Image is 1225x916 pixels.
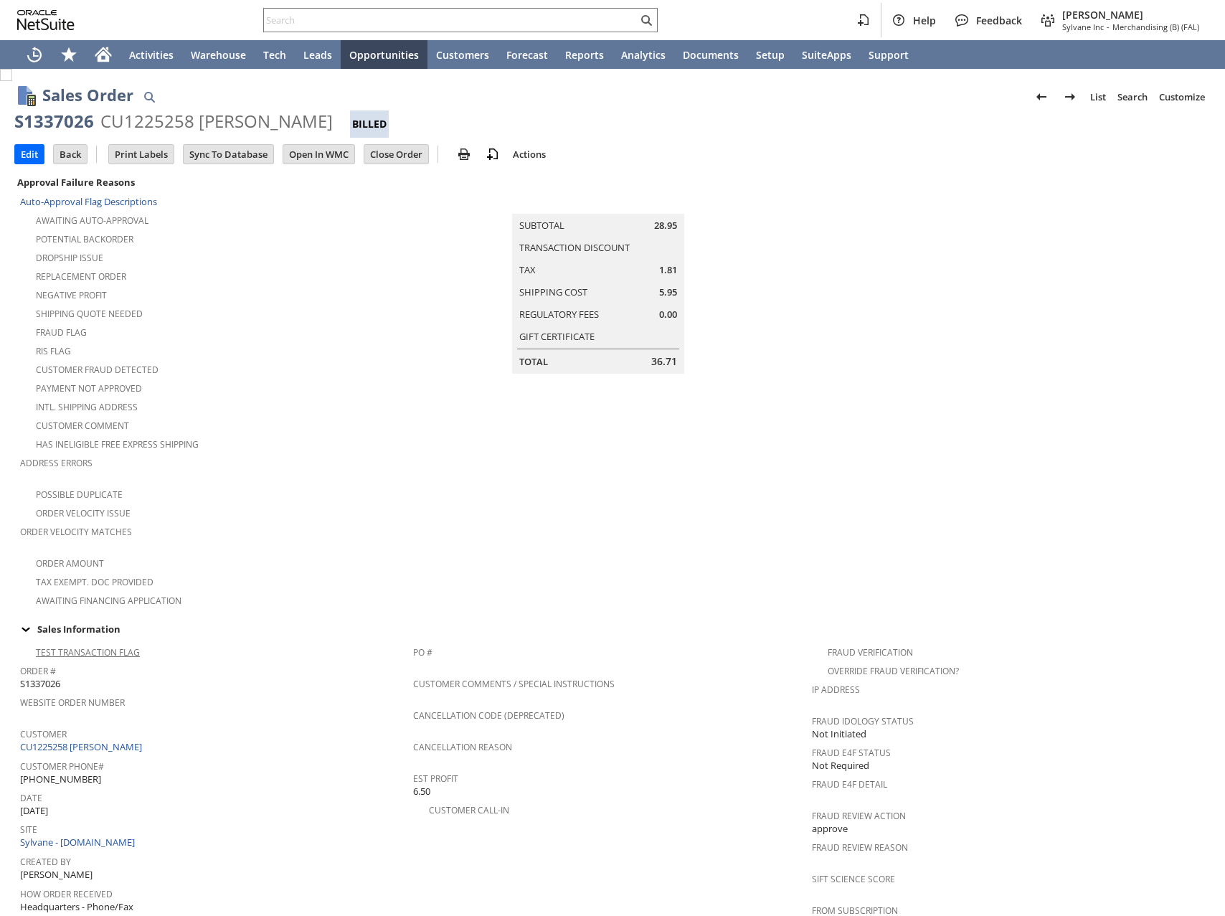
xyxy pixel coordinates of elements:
a: Customer Comment [36,420,129,432]
a: Customer Comments / Special Instructions [413,678,615,690]
span: 36.71 [651,354,677,369]
svg: Shortcuts [60,46,77,63]
a: Customer Call-in [429,804,509,816]
a: Date [20,792,42,804]
span: Help [913,14,936,27]
a: Recent Records [17,40,52,69]
a: Dropship Issue [36,252,103,264]
a: Cancellation Code (deprecated) [413,709,564,722]
a: SuiteApps [793,40,860,69]
a: Has Ineligible Free Express Shipping [36,438,199,450]
a: Order # [20,665,56,677]
span: [PHONE_NUMBER] [20,773,101,786]
span: SuiteApps [802,48,851,62]
a: Replacement Order [36,270,126,283]
span: Support [869,48,909,62]
a: PO # [413,646,432,658]
input: Open In WMC [283,145,354,164]
a: Customer Phone# [20,760,104,773]
a: Gift Certificate [519,330,595,343]
a: IP Address [812,684,860,696]
span: 28.95 [654,219,677,232]
span: Warehouse [191,48,246,62]
img: add-record.svg [484,146,501,163]
a: Fraud Idology Status [812,715,914,727]
caption: Summary [512,191,684,214]
a: Awaiting Auto-Approval [36,214,148,227]
span: Merchandising (B) (FAL) [1112,22,1199,32]
a: Awaiting Financing Application [36,595,181,607]
svg: Search [638,11,655,29]
a: Fraud Flag [36,326,87,339]
a: Site [20,823,37,836]
a: Order Velocity Matches [20,526,132,538]
a: Analytics [612,40,674,69]
span: Feedback [976,14,1022,27]
span: [PERSON_NAME] [1062,8,1199,22]
a: Override Fraud Verification? [828,665,959,677]
a: Negative Profit [36,289,107,301]
a: Tax [519,263,536,276]
h1: Sales Order [42,83,133,107]
a: Leads [295,40,341,69]
a: Total [519,355,548,368]
a: Activities [120,40,182,69]
div: Shortcuts [52,40,86,69]
div: Approval Failure Reasons [14,173,407,192]
a: Reports [557,40,612,69]
a: Address Errors [20,457,93,469]
span: 1.81 [659,263,677,277]
span: Forecast [506,48,548,62]
a: Transaction Discount [519,241,630,254]
a: Regulatory Fees [519,308,599,321]
a: CU1225258 [PERSON_NAME] [20,740,146,753]
a: Test Transaction Flag [36,646,140,658]
a: Fraud Verification [828,646,913,658]
span: Documents [683,48,739,62]
a: Customers [427,40,498,69]
a: Setup [747,40,793,69]
input: Sync To Database [184,145,273,164]
span: Sylvane Inc [1062,22,1104,32]
span: Activities [129,48,174,62]
a: Shipping Quote Needed [36,308,143,320]
svg: Home [95,46,112,63]
a: Customize [1153,85,1211,108]
a: Cancellation Reason [413,741,512,753]
a: Order Amount [36,557,104,570]
a: Sift Science Score [812,873,895,885]
div: CU1225258 [PERSON_NAME] [100,110,333,133]
a: Fraud E4F Status [812,747,891,759]
a: Search [1112,85,1153,108]
span: Customers [436,48,489,62]
span: Analytics [621,48,666,62]
a: Warehouse [182,40,255,69]
a: Fraud E4F Detail [812,778,887,790]
a: Support [860,40,917,69]
span: approve [812,822,848,836]
a: Documents [674,40,747,69]
img: Next [1061,88,1079,105]
div: Billed [350,110,389,138]
span: 5.95 [659,285,677,299]
a: Actions [507,148,552,161]
a: Forecast [498,40,557,69]
input: Edit [15,145,44,164]
a: Possible Duplicate [36,488,123,501]
input: Print Labels [109,145,174,164]
img: Quick Find [141,88,158,105]
input: Back [54,145,87,164]
a: How Order Received [20,888,113,900]
a: Fraud Review Action [812,810,906,822]
img: Previous [1033,88,1050,105]
a: Created By [20,856,71,868]
input: Search [264,11,638,29]
span: Leads [303,48,332,62]
a: Customer Fraud Detected [36,364,159,376]
a: Website Order Number [20,697,125,709]
a: Payment not approved [36,382,142,395]
span: [PERSON_NAME] [20,868,93,882]
span: 6.50 [413,785,430,798]
span: Not Initiated [812,727,866,741]
div: S1337026 [14,110,94,133]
